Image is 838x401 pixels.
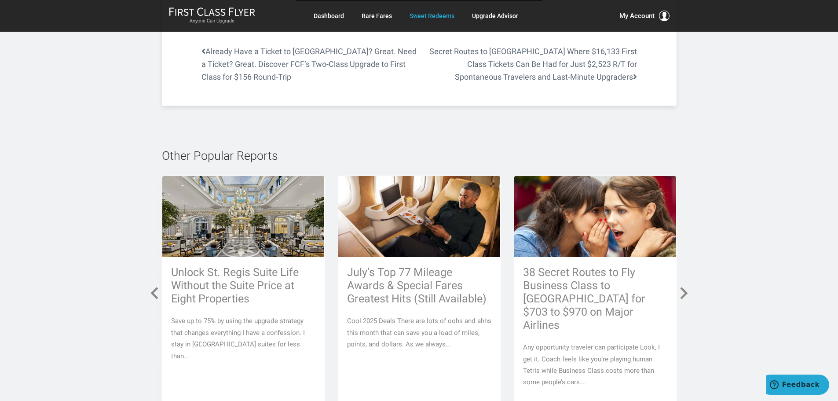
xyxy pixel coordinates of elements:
a: Upgrade Advisor [472,8,518,24]
p: Cool 2025 Deals There are lots of oohs and ahhs this month that can save you a load of miles, poi... [347,315,491,350]
a: Already Have a Ticket to [GEOGRAPHIC_DATA]? Great. Need a Ticket? Great. Discover FCF’s Two-Class... [184,45,419,83]
h3: 38 Secret Routes to Fly Business Class to [GEOGRAPHIC_DATA] for $703 to $970 on Major Airlines [523,266,667,332]
h2: Other Popular Reports [162,150,677,163]
p: Save up to 75% by using the upgrade strategy that changes everything I have a confession. I stay ... [171,315,315,362]
img: First Class Flyer [169,7,255,16]
a: Rare Fares [362,8,392,24]
a: Sweet Redeems [410,8,454,24]
a: Secret Routes to [GEOGRAPHIC_DATA] Where $16,133 First Class Tickets Can Be Had for Just $2,523 R... [419,45,655,83]
span: My Account [619,11,655,21]
h3: Unlock St. Regis Suite Life Without the Suite Price at Eight Properties [171,266,315,305]
button: My Account [619,11,670,21]
small: Anyone Can Upgrade [169,18,255,24]
iframe: Opens a widget where you can find more information [766,375,829,397]
p: Any opportunity traveler can participate Look, I get it. Coach feels like you’re playing human Te... [523,342,667,388]
a: First Class FlyerAnyone Can Upgrade [169,7,255,25]
h3: July’s Top 77 Mileage Awards & Special Fares Greatest Hits (Still Available) [347,266,491,305]
a: Dashboard [314,8,344,24]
